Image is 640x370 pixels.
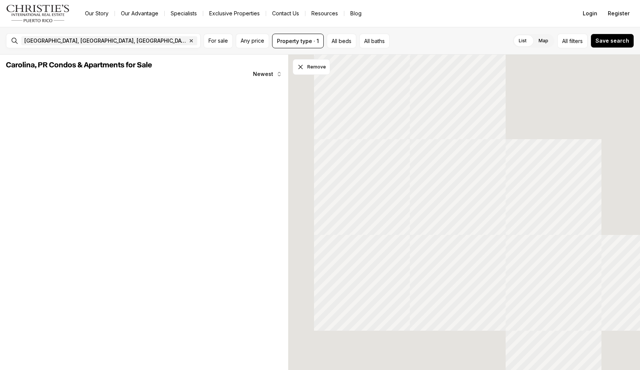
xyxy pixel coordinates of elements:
[608,10,630,16] span: Register
[583,10,597,16] span: Login
[6,61,152,69] span: Carolina, PR Condos & Apartments for Sale
[533,34,554,48] label: Map
[305,8,344,19] a: Resources
[603,6,634,21] button: Register
[266,8,305,19] button: Contact Us
[591,34,634,48] button: Save search
[115,8,164,19] a: Our Advantage
[513,34,533,48] label: List
[272,34,324,48] button: Property type · 1
[79,8,115,19] a: Our Story
[595,38,629,44] span: Save search
[6,4,70,22] img: logo
[359,34,390,48] button: All baths
[569,37,583,45] span: filters
[203,8,266,19] a: Exclusive Properties
[241,38,264,44] span: Any price
[204,34,233,48] button: For sale
[557,34,588,48] button: Allfilters
[165,8,203,19] a: Specialists
[236,34,269,48] button: Any price
[578,6,602,21] button: Login
[562,37,568,45] span: All
[344,8,368,19] a: Blog
[24,38,187,44] span: [GEOGRAPHIC_DATA], [GEOGRAPHIC_DATA], [GEOGRAPHIC_DATA]
[208,38,228,44] span: For sale
[327,34,356,48] button: All beds
[253,71,273,77] span: Newest
[249,67,287,82] button: Newest
[293,59,330,75] button: Dismiss drawing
